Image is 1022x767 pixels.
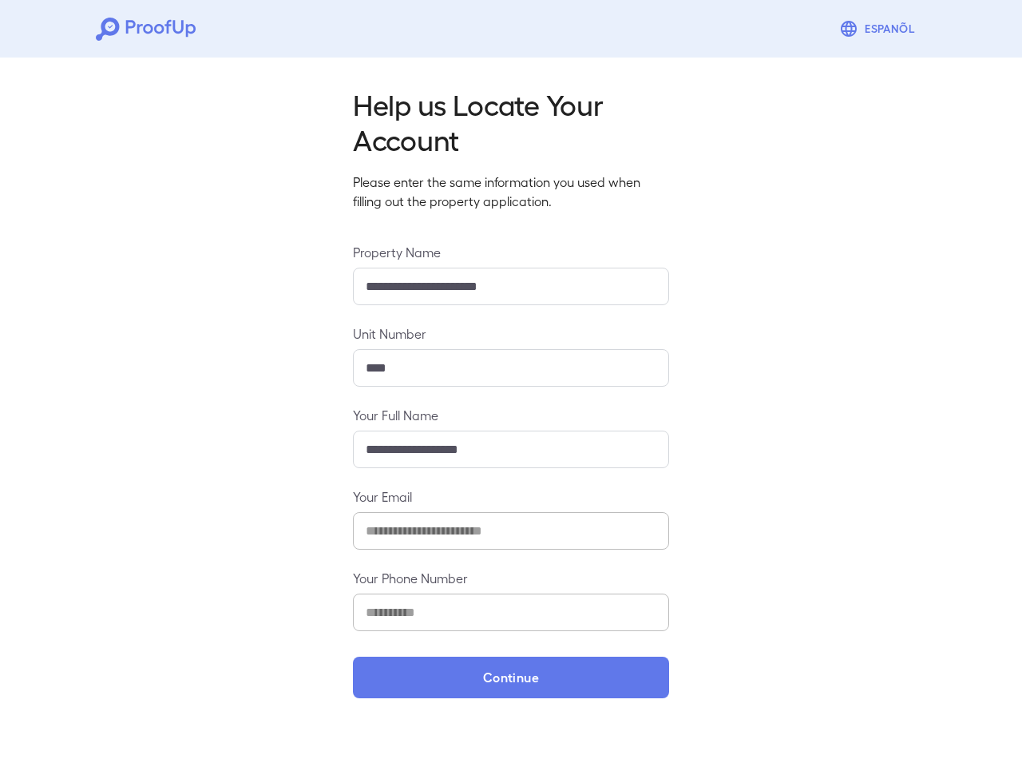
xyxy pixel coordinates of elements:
[353,569,669,587] label: Your Phone Number
[353,173,669,211] p: Please enter the same information you used when filling out the property application.
[353,243,669,261] label: Property Name
[353,86,669,157] h2: Help us Locate Your Account
[353,406,669,424] label: Your Full Name
[353,324,669,343] label: Unit Number
[833,13,926,45] button: Espanõl
[353,487,669,506] label: Your Email
[353,657,669,698] button: Continue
